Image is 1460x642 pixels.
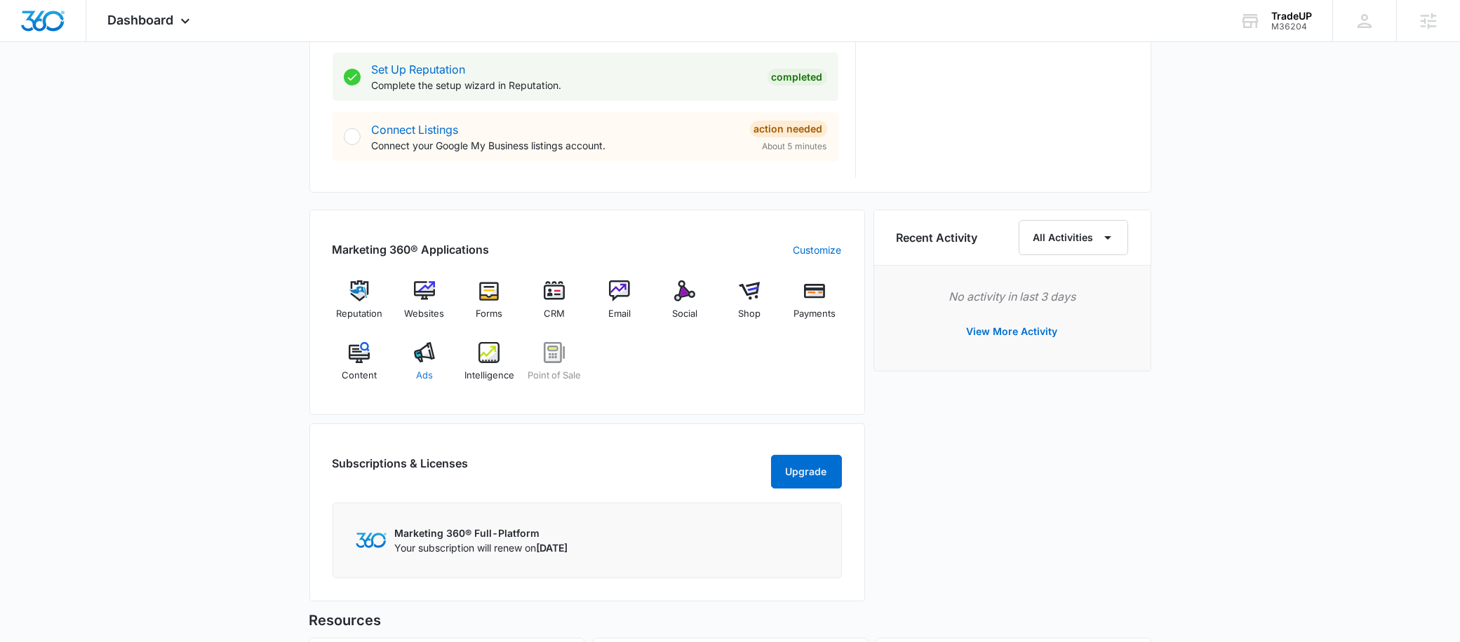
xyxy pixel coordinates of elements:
[372,138,739,153] p: Connect your Google My Business listings account.
[404,307,444,321] span: Websites
[372,62,466,76] a: Set Up Reputation
[416,369,433,383] span: Ads
[397,280,451,331] a: Websites
[593,280,647,331] a: Email
[768,69,827,86] div: Completed
[372,123,459,137] a: Connect Listings
[1019,220,1128,255] button: All Activities
[544,307,565,321] span: CRM
[738,307,761,321] span: Shop
[476,307,502,321] span: Forms
[537,542,568,554] span: [DATE]
[608,307,631,321] span: Email
[333,241,490,258] h2: Marketing 360® Applications
[107,13,173,27] span: Dashboard
[1271,22,1312,32] div: account id
[309,610,1151,631] h5: Resources
[397,342,451,392] a: Ads
[395,526,568,540] p: Marketing 360® Full-Platform
[897,229,978,246] h6: Recent Activity
[763,140,827,153] span: About 5 minutes
[793,243,842,257] a: Customize
[953,315,1072,348] button: View More Activity
[356,533,387,547] img: Marketing 360 Logo
[672,307,697,321] span: Social
[1271,11,1312,22] div: account name
[372,78,756,93] p: Complete the setup wizard in Reputation.
[462,280,516,331] a: Forms
[897,288,1128,305] p: No activity in last 3 days
[528,369,581,383] span: Point of Sale
[395,540,568,555] p: Your subscription will renew on
[793,307,836,321] span: Payments
[750,121,827,137] div: Action Needed
[528,342,582,392] a: Point of Sale
[333,342,387,392] a: Content
[333,455,469,483] h2: Subscriptions & Licenses
[788,280,842,331] a: Payments
[657,280,711,331] a: Social
[333,280,387,331] a: Reputation
[723,280,777,331] a: Shop
[464,369,514,383] span: Intelligence
[528,280,582,331] a: CRM
[342,369,377,383] span: Content
[462,342,516,392] a: Intelligence
[336,307,382,321] span: Reputation
[771,455,842,489] button: Upgrade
